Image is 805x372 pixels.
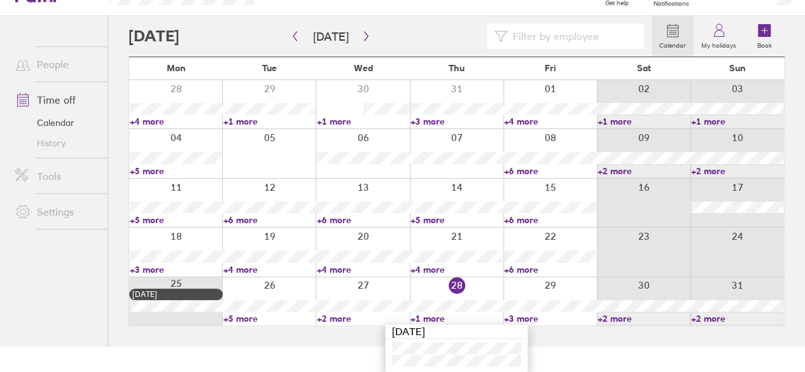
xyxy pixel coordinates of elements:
span: Wed [354,63,373,73]
a: +1 more [598,116,690,127]
span: Mon [166,63,185,73]
a: +4 more [130,116,222,127]
a: +4 more [317,264,409,275]
a: Calendar [652,16,694,57]
a: +5 more [410,214,503,226]
a: +5 more [130,165,222,177]
a: +1 more [317,116,409,127]
a: +1 more [410,313,503,324]
input: Filter by employee [507,24,636,48]
a: +5 more [223,313,316,324]
a: +4 more [504,116,596,127]
a: +4 more [223,264,316,275]
a: +4 more [410,264,503,275]
a: +6 more [504,264,596,275]
a: History [5,133,108,153]
div: [DATE] [386,324,528,339]
a: My holidays [694,16,744,57]
a: +1 more [223,116,316,127]
button: [DATE] [303,26,359,47]
a: Settings [5,199,108,224]
a: Time off [5,87,108,113]
span: Sat [637,63,651,73]
span: Tue [262,63,277,73]
a: +1 more [691,116,783,127]
a: +5 more [130,214,222,226]
label: Book [750,38,780,50]
a: +3 more [504,313,596,324]
a: +6 more [223,214,316,226]
span: Sun [729,63,746,73]
label: Calendar [652,38,694,50]
a: +2 more [598,313,690,324]
span: Thu [449,63,465,73]
a: +3 more [130,264,222,275]
label: My holidays [694,38,744,50]
a: +3 more [410,116,503,127]
a: +2 more [317,313,409,324]
a: +2 more [598,165,690,177]
span: Fri [545,63,556,73]
a: +2 more [691,313,783,324]
a: Book [744,16,785,57]
a: +6 more [504,214,596,226]
a: People [5,52,108,77]
a: Tools [5,163,108,189]
a: +6 more [504,165,596,177]
a: +6 more [317,214,409,226]
a: Calendar [5,113,108,133]
a: +2 more [691,165,783,177]
div: [DATE] [132,290,220,299]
